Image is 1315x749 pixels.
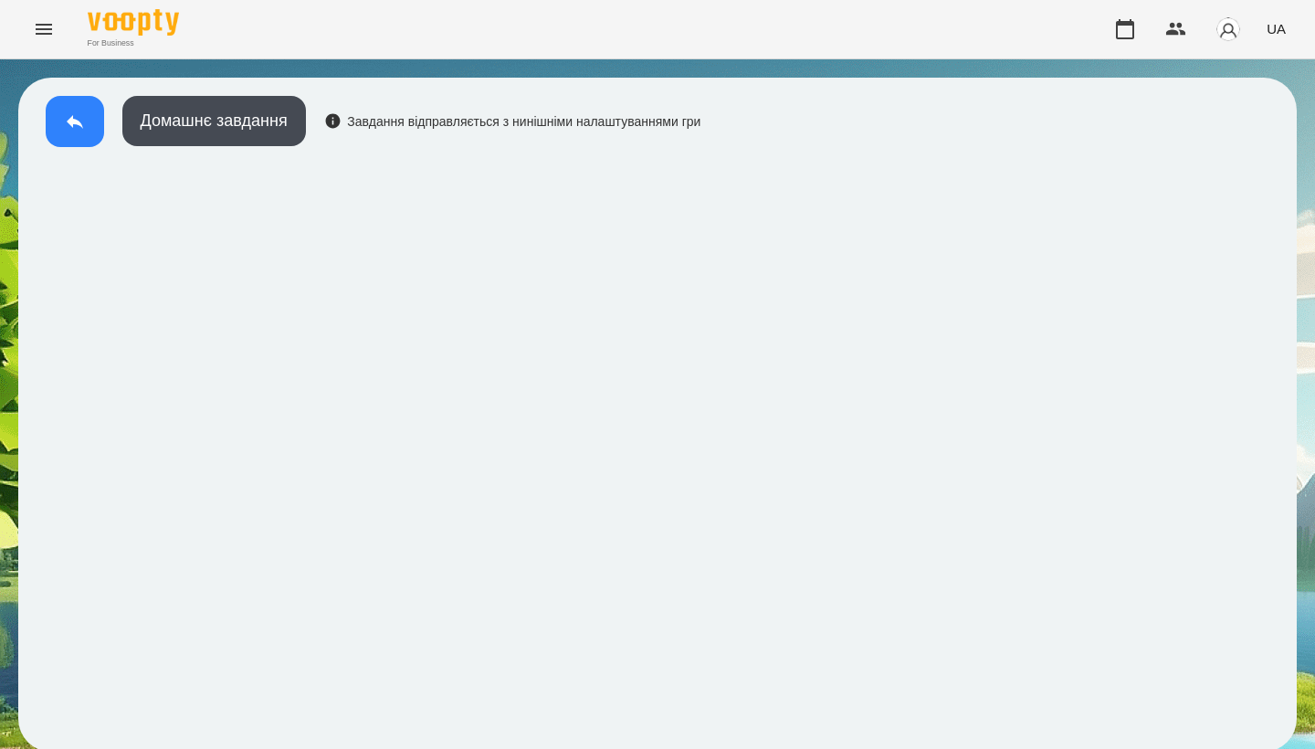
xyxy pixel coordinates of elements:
[1259,12,1293,46] button: UA
[88,9,179,36] img: Voopty Logo
[22,7,66,51] button: Menu
[1215,16,1241,42] img: avatar_s.png
[88,37,179,49] span: For Business
[122,96,306,146] button: Домашнє завдання
[1267,19,1286,38] span: UA
[324,112,701,131] div: Завдання відправляється з нинішніми налаштуваннями гри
